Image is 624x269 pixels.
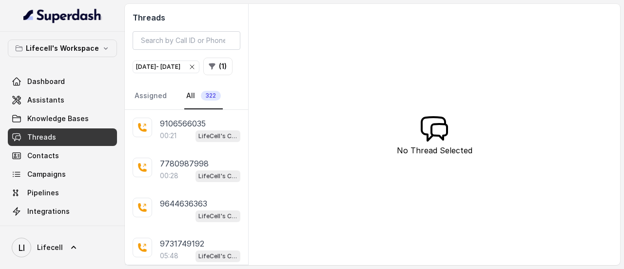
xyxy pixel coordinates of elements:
[136,62,196,72] div: [DATE] - [DATE]
[160,238,204,249] p: 9731749192
[27,225,70,235] span: API Settings
[27,151,59,161] span: Contacts
[203,58,233,75] button: (1)
[8,234,117,261] a: Lifecell
[8,110,117,127] a: Knowledge Bases
[27,114,89,124] span: Knowledge Bases
[8,91,117,109] a: Assistants
[8,166,117,183] a: Campaigns
[27,77,65,86] span: Dashboard
[133,61,199,73] button: [DATE]- [DATE]
[19,243,25,253] text: LI
[198,171,237,181] p: LifeCell's Call Assistant
[201,91,221,101] span: 322
[198,211,237,221] p: LifeCell's Call Assistant
[160,171,178,181] p: 00:28
[27,95,64,105] span: Assistants
[160,118,206,129] p: 9106566035
[160,251,178,261] p: 05:48
[133,31,240,50] input: Search by Call ID or Phone Number
[27,207,70,216] span: Integrations
[8,73,117,90] a: Dashboard
[37,243,63,252] span: Lifecell
[8,40,117,57] button: Lifecell's Workspace
[198,131,237,141] p: LifeCell's Call Assistant
[27,169,66,179] span: Campaigns
[133,12,240,23] h2: Threads
[8,147,117,165] a: Contacts
[133,83,240,109] nav: Tabs
[397,145,472,156] p: No Thread Selected
[26,42,99,54] p: Lifecell's Workspace
[27,188,59,198] span: Pipelines
[8,128,117,146] a: Threads
[8,203,117,220] a: Integrations
[160,131,176,141] p: 00:21
[198,251,237,261] p: LifeCell's Call Assistant
[8,221,117,239] a: API Settings
[8,184,117,202] a: Pipelines
[160,158,209,169] p: 7780987998
[23,8,102,23] img: light.svg
[160,198,207,209] p: 9644636363
[27,132,56,142] span: Threads
[184,83,223,109] a: All322
[133,83,169,109] a: Assigned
